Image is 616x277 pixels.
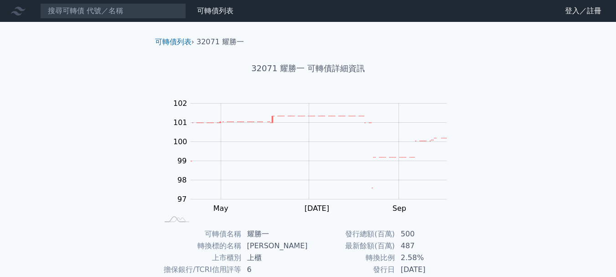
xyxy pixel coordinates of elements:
[177,176,186,184] tspan: 98
[242,252,308,264] td: 上櫃
[242,240,308,252] td: [PERSON_NAME]
[159,264,242,276] td: 擔保銀行/TCRI信用評等
[173,118,187,127] tspan: 101
[305,204,329,213] tspan: [DATE]
[308,228,395,240] td: 發行總額(百萬)
[173,137,187,146] tspan: 100
[395,264,458,276] td: [DATE]
[191,116,446,188] g: Series
[242,228,308,240] td: 耀勝一
[159,228,242,240] td: 可轉債名稱
[40,3,186,19] input: 搜尋可轉債 代號／名稱
[395,240,458,252] td: 487
[213,204,228,213] tspan: May
[395,228,458,240] td: 500
[308,264,395,276] td: 發行日
[148,62,469,75] h1: 32071 耀勝一 可轉債詳細資訊
[173,99,187,108] tspan: 102
[177,157,186,165] tspan: 99
[197,37,244,47] li: 32071 耀勝一
[155,37,192,46] a: 可轉債列表
[159,240,242,252] td: 轉換標的名稱
[155,37,194,47] li: ›
[558,4,609,18] a: 登入／註冊
[177,195,186,204] tspan: 97
[169,99,461,213] g: Chart
[395,252,458,264] td: 2.58%
[308,252,395,264] td: 轉換比例
[242,264,308,276] td: 6
[393,204,406,213] tspan: Sep
[308,240,395,252] td: 最新餘額(百萬)
[197,6,233,15] a: 可轉債列表
[159,252,242,264] td: 上市櫃別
